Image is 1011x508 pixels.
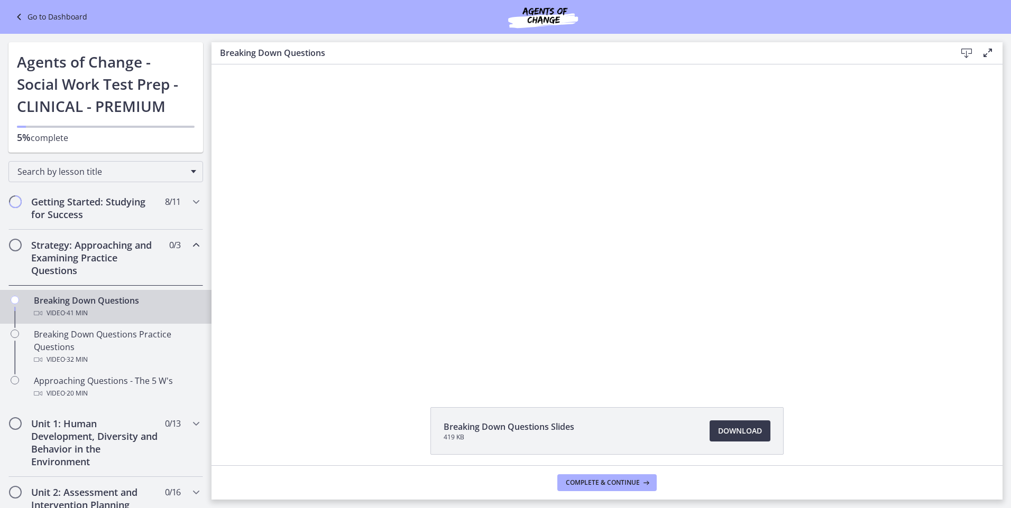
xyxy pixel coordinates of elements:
[34,387,199,400] div: Video
[169,239,180,251] span: 0 / 3
[444,420,574,433] span: Breaking Down Questions Slides
[220,46,939,59] h3: Breaking Down Questions
[31,417,160,468] h2: Unit 1: Human Development, Diversity and Behavior in the Environment
[13,11,87,23] a: Go to Dashboard
[65,387,88,400] span: · 20 min
[710,420,770,441] a: Download
[165,417,180,430] span: 0 / 13
[17,166,186,177] span: Search by lesson title
[34,374,199,400] div: Approaching Questions - The 5 W's
[444,433,574,441] span: 419 KB
[17,131,31,144] span: 5%
[31,239,160,277] h2: Strategy: Approaching and Examining Practice Questions
[566,478,640,487] span: Complete & continue
[718,425,762,437] span: Download
[34,307,199,319] div: Video
[17,131,195,144] p: complete
[34,328,199,366] div: Breaking Down Questions Practice Questions
[557,474,657,491] button: Complete & continue
[212,64,1003,383] iframe: Video Lesson
[8,161,203,182] div: Search by lesson title
[34,353,199,366] div: Video
[480,4,606,30] img: Agents of Change
[65,307,88,319] span: · 41 min
[65,353,88,366] span: · 32 min
[17,51,195,117] h1: Agents of Change - Social Work Test Prep - CLINICAL - PREMIUM
[165,195,180,208] span: 8 / 11
[31,195,160,221] h2: Getting Started: Studying for Success
[34,294,199,319] div: Breaking Down Questions
[165,486,180,498] span: 0 / 16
